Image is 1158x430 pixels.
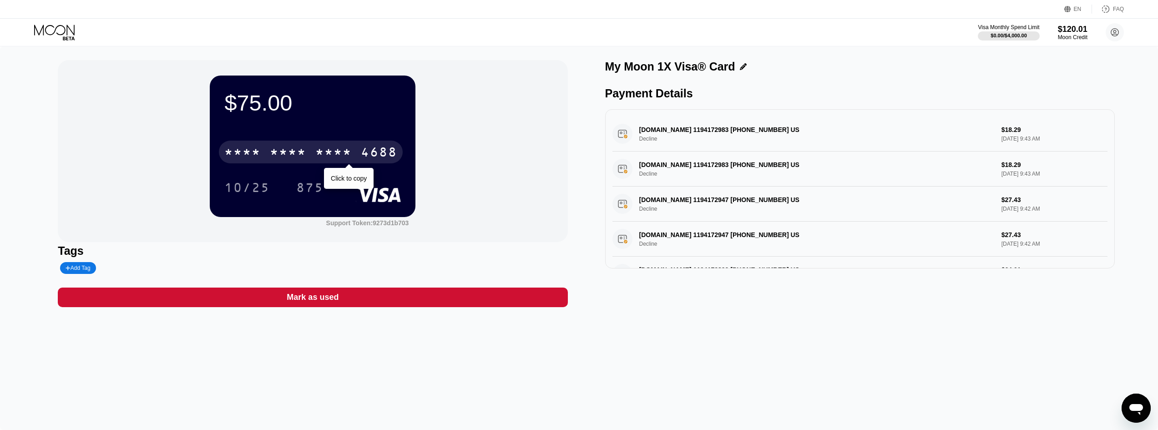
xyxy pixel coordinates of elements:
div: Moon Credit [1058,34,1087,40]
div: Visa Monthly Spend Limit [978,24,1039,30]
div: EN [1064,5,1092,14]
div: EN [1074,6,1082,12]
div: Support Token: 9273d1b703 [326,219,409,227]
div: Add Tag [66,265,90,271]
div: 875 [289,176,330,199]
div: Add Tag [60,262,96,274]
div: 875 [296,182,324,196]
div: 4688 [361,146,397,161]
iframe: Button to launch messaging window [1122,394,1151,423]
div: 10/25 [224,182,270,196]
div: Payment Details [605,87,1115,100]
div: Visa Monthly Spend Limit$0.00/$4,000.00 [978,24,1039,40]
div: 10/25 [217,176,277,199]
div: FAQ [1092,5,1124,14]
div: My Moon 1X Visa® Card [605,60,735,73]
div: FAQ [1113,6,1124,12]
div: Tags [58,244,567,258]
div: Click to copy [331,175,367,182]
div: Mark as used [287,292,339,303]
div: $120.01Moon Credit [1058,25,1087,40]
div: $75.00 [224,90,401,116]
div: $120.01 [1058,25,1087,34]
div: $0.00 / $4,000.00 [991,33,1027,38]
div: Mark as used [58,288,567,307]
div: Support Token:9273d1b703 [326,219,409,227]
